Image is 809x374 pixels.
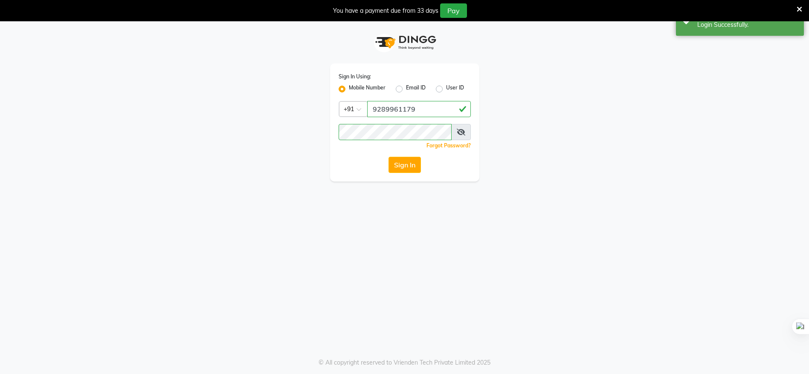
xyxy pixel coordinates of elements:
[389,157,421,173] button: Sign In
[406,84,426,94] label: Email ID
[426,142,471,149] a: Forgot Password?
[367,101,471,117] input: Username
[333,6,438,15] div: You have a payment due from 33 days
[339,124,452,140] input: Username
[349,84,386,94] label: Mobile Number
[697,20,797,29] div: Login Successfully.
[446,84,464,94] label: User ID
[440,3,467,18] button: Pay
[371,30,439,55] img: logo1.svg
[339,73,371,81] label: Sign In Using:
